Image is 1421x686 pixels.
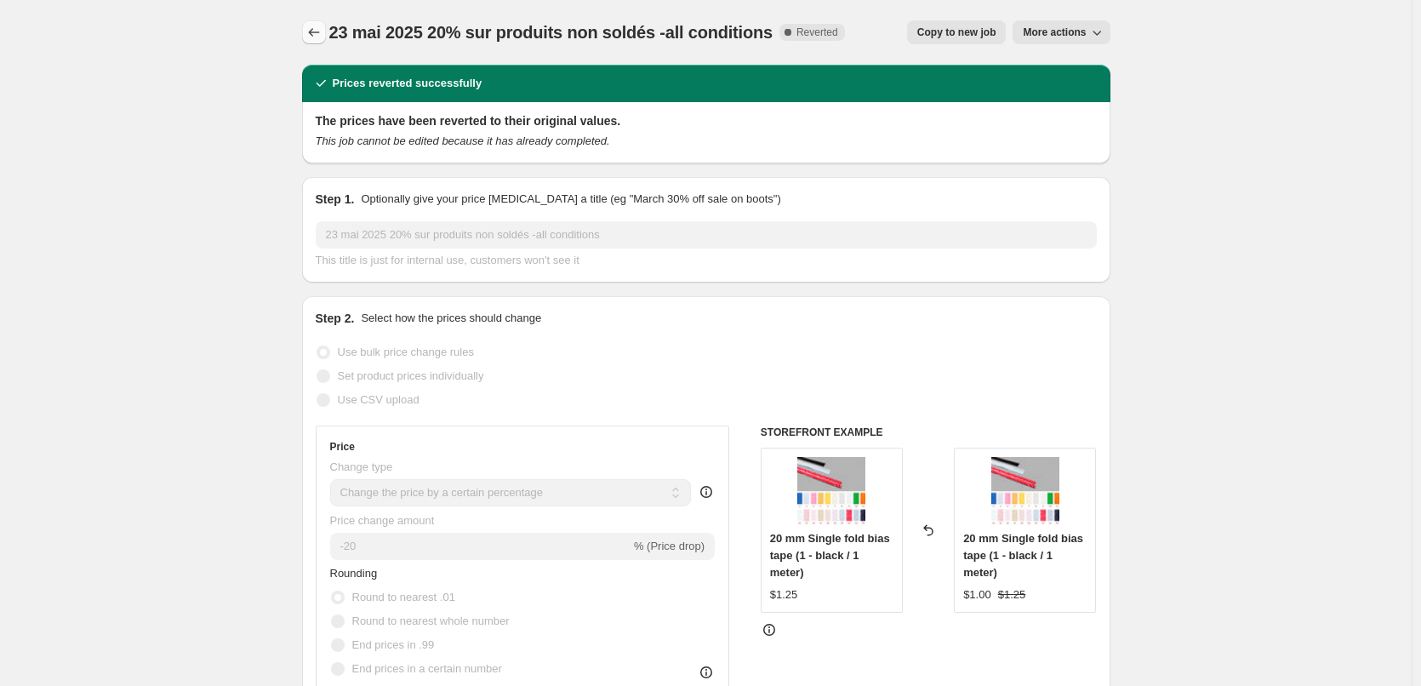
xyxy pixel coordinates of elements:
span: More actions [1023,26,1086,39]
button: Price change jobs [302,20,326,44]
button: Copy to new job [907,20,1007,44]
input: -15 [330,533,631,560]
h2: Step 1. [316,191,355,208]
span: Round to nearest .01 [352,591,455,603]
input: 30% off holiday sale [316,221,1097,249]
span: End prices in a certain number [352,662,502,675]
span: % (Price drop) [634,540,705,552]
button: More actions [1013,20,1110,44]
span: Use CSV upload [338,393,419,406]
img: double-fold-bias-tape-diegos_80x.jpg [797,457,865,525]
h2: Step 2. [316,310,355,327]
span: Copy to new job [917,26,996,39]
span: 20 mm Single fold bias tape (1 - black / 1 meter) [770,532,890,579]
span: Change type [330,460,393,473]
span: Price change amount [330,514,435,527]
div: help [698,483,715,500]
span: This title is just for internal use, customers won't see it [316,254,579,266]
p: Optionally give your price [MEDICAL_DATA] a title (eg "March 30% off sale on boots") [361,191,780,208]
span: Set product prices individually [338,369,484,382]
span: 20 mm Single fold bias tape (1 - black / 1 meter) [963,532,1083,579]
h2: Prices reverted successfully [333,75,482,92]
span: End prices in .99 [352,638,435,651]
div: $1.25 [770,586,798,603]
span: Reverted [796,26,838,39]
strike: $1.25 [998,586,1026,603]
img: double-fold-bias-tape-diegos_80x.jpg [991,457,1059,525]
h6: STOREFRONT EXAMPLE [761,426,1097,439]
p: Select how the prices should change [361,310,541,327]
span: Rounding [330,567,378,580]
span: Use bulk price change rules [338,346,474,358]
i: This job cannot be edited because it has already completed. [316,134,610,147]
h3: Price [330,440,355,454]
span: 23 mai 2025 20% sur produits non soldés -all conditions [329,23,773,42]
span: Round to nearest whole number [352,615,510,627]
h2: The prices have been reverted to their original values. [316,112,1097,129]
div: $1.00 [963,586,991,603]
